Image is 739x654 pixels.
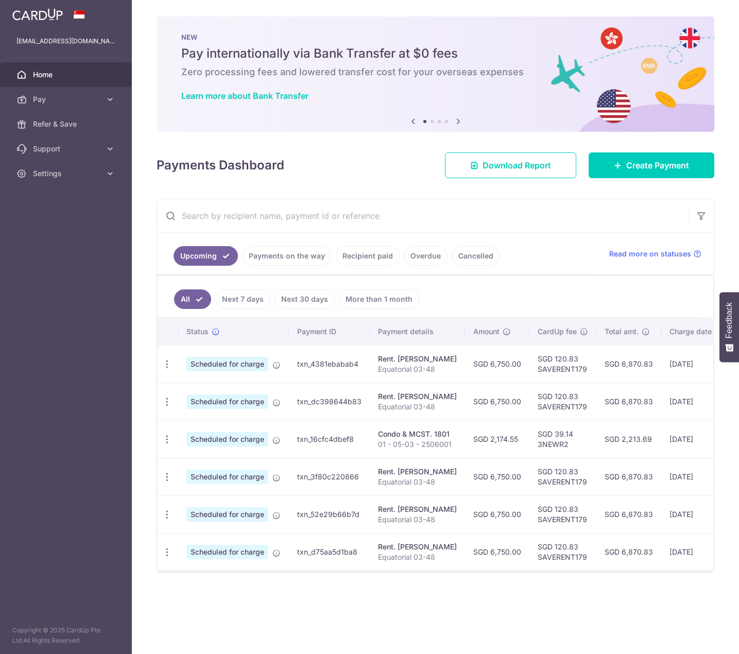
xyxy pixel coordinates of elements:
a: Payments on the way [242,246,332,266]
p: Equatorial 03-48 [378,402,457,412]
span: Create Payment [626,159,689,171]
td: SGD 6,750.00 [465,345,529,383]
td: SGD 120.83 SAVERENT179 [529,458,596,495]
p: Equatorial 03-48 [378,477,457,487]
h6: Zero processing fees and lowered transfer cost for your overseas expenses [181,66,690,78]
p: Equatorial 03-48 [378,364,457,374]
a: Overdue [404,246,448,266]
span: Support [33,144,101,154]
td: txn_3f80c220866 [289,458,370,495]
img: CardUp [12,8,63,21]
span: Settings [33,168,101,179]
input: Search by recipient name, payment id or reference [157,199,689,232]
span: Feedback [725,302,734,338]
td: txn_d75aa5d1ba8 [289,533,370,571]
span: Scheduled for charge [186,394,268,409]
span: Scheduled for charge [186,432,268,446]
td: [DATE] [661,383,731,420]
td: SGD 6,870.83 [596,383,661,420]
td: SGD 120.83 SAVERENT179 [529,345,596,383]
p: 01 - 05-03 - 2506001 [378,439,457,450]
div: Rent. [PERSON_NAME] [378,504,457,514]
div: Rent. [PERSON_NAME] [378,467,457,477]
td: SGD 120.83 SAVERENT179 [529,495,596,533]
span: Home [33,70,101,80]
td: SGD 39.14 3NEWR2 [529,420,596,458]
td: SGD 6,750.00 [465,495,529,533]
a: Next 30 days [274,289,335,309]
a: Upcoming [174,246,238,266]
td: txn_16cfc4dbef8 [289,420,370,458]
td: SGD 120.83 SAVERENT179 [529,383,596,420]
td: [DATE] [661,420,731,458]
td: SGD 6,750.00 [465,383,529,420]
td: SGD 6,870.83 [596,533,661,571]
td: txn_dc398644b83 [289,383,370,420]
td: txn_52e29b66b7d [289,495,370,533]
span: Scheduled for charge [186,545,268,559]
td: SGD 6,750.00 [465,533,529,571]
td: [DATE] [661,458,731,495]
p: [EMAIL_ADDRESS][DOMAIN_NAME] [16,36,115,46]
div: Condo & MCST. 1801 [378,429,457,439]
a: All [174,289,211,309]
h5: Pay internationally via Bank Transfer at $0 fees [181,45,690,62]
a: Recipient paid [336,246,400,266]
a: More than 1 month [339,289,419,309]
a: Next 7 days [215,289,270,309]
a: Cancelled [452,246,500,266]
td: SGD 2,213.69 [596,420,661,458]
span: Scheduled for charge [186,357,268,371]
td: SGD 6,870.83 [596,495,661,533]
td: SGD 120.83 SAVERENT179 [529,533,596,571]
span: CardUp fee [538,326,577,337]
span: Refer & Save [33,119,101,129]
td: SGD 2,174.55 [465,420,529,458]
p: NEW [181,33,690,41]
span: Scheduled for charge [186,507,268,522]
a: Read more on statuses [609,249,701,259]
div: Rent. [PERSON_NAME] [378,542,457,552]
h4: Payments Dashboard [157,156,284,175]
p: Equatorial 03-48 [378,514,457,525]
td: SGD 6,750.00 [465,458,529,495]
td: [DATE] [661,495,731,533]
th: Payment ID [289,318,370,345]
span: Amount [473,326,500,337]
span: Scheduled for charge [186,470,268,484]
span: Charge date [669,326,712,337]
span: Pay [33,94,101,105]
th: Payment details [370,318,465,345]
td: SGD 6,870.83 [596,345,661,383]
span: Status [186,326,209,337]
a: Create Payment [589,152,714,178]
span: Download Report [483,159,551,171]
button: Feedback - Show survey [719,292,739,362]
td: [DATE] [661,533,731,571]
td: txn_4381ebabab4 [289,345,370,383]
div: Rent. [PERSON_NAME] [378,391,457,402]
a: Download Report [445,152,576,178]
p: Equatorial 03-48 [378,552,457,562]
img: Bank transfer banner [157,16,714,132]
span: Total amt. [605,326,639,337]
div: Rent. [PERSON_NAME] [378,354,457,364]
td: [DATE] [661,345,731,383]
a: Learn more about Bank Transfer [181,91,308,101]
td: SGD 6,870.83 [596,458,661,495]
span: Read more on statuses [609,249,691,259]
